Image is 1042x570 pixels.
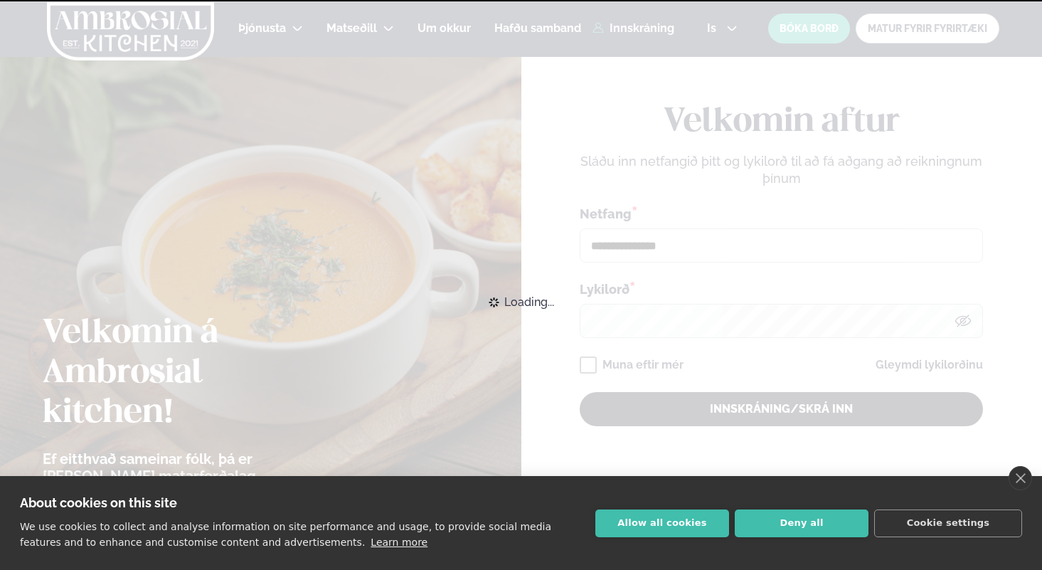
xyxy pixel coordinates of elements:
button: Deny all [735,510,868,537]
a: close [1009,466,1032,490]
button: Allow all cookies [595,510,729,537]
p: We use cookies to collect and analyse information on site performance and usage, to provide socia... [20,521,551,548]
span: Loading... [504,287,554,318]
a: Learn more [371,537,427,548]
button: Cookie settings [874,510,1022,537]
strong: About cookies on this site [20,495,177,510]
